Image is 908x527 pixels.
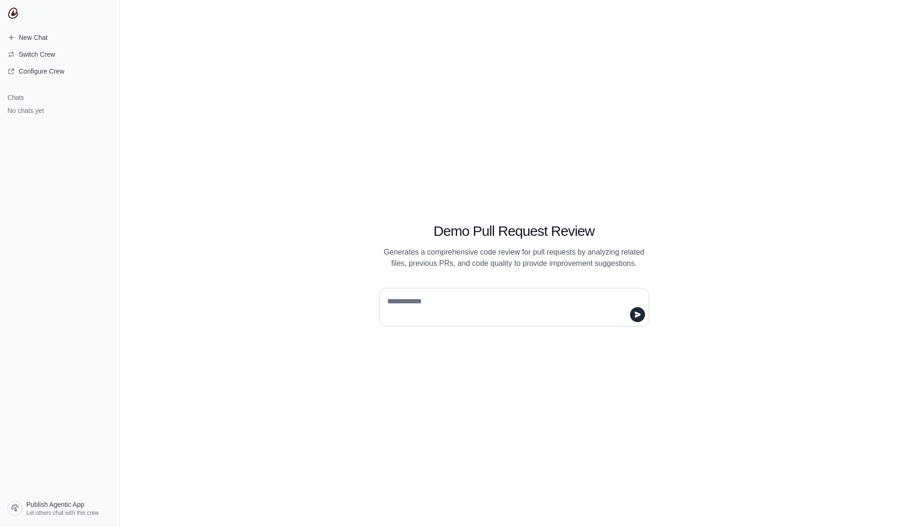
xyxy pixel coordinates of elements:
a: New Chat [4,30,116,45]
img: CrewAI Logo [8,8,19,19]
button: Switch Crew [4,47,116,62]
span: Let others chat with this crew [26,509,99,517]
p: Generates a comprehensive code review for pull requests by analyzing related files, previous PRs,... [379,247,649,269]
span: Switch Crew [19,50,55,59]
span: Configure Crew [19,67,64,76]
h1: Demo Pull Request Review [379,223,649,240]
a: Publish Agentic App Let others chat with this crew [4,497,116,519]
span: Publish Agentic App [26,500,84,509]
span: New Chat [19,33,47,42]
a: Configure Crew [4,64,116,79]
